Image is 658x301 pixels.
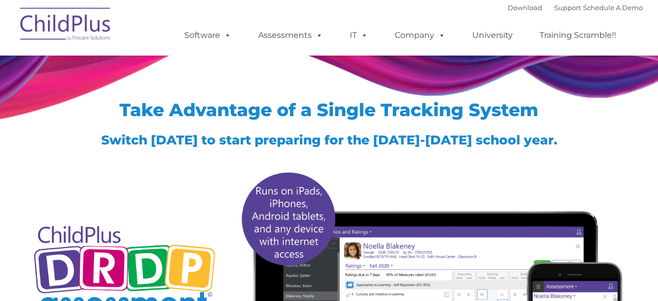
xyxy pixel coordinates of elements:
a: Support [554,4,581,12]
a: Training Scramble!! [529,25,626,45]
img: ChildPlus by Procare Solutions [15,1,116,51]
a: Assessments [248,25,333,45]
span: Take Advantage of a Single Tracking System [119,99,539,121]
a: Download [508,4,542,12]
a: University [462,25,523,45]
span: Switch [DATE] to start preparing for the [DATE]-[DATE] school year. [101,132,557,147]
a: Schedule A Demo [583,4,643,12]
a: Software [174,25,241,45]
a: IT [340,25,378,45]
a: Company [385,25,456,45]
font: | [508,4,643,12]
